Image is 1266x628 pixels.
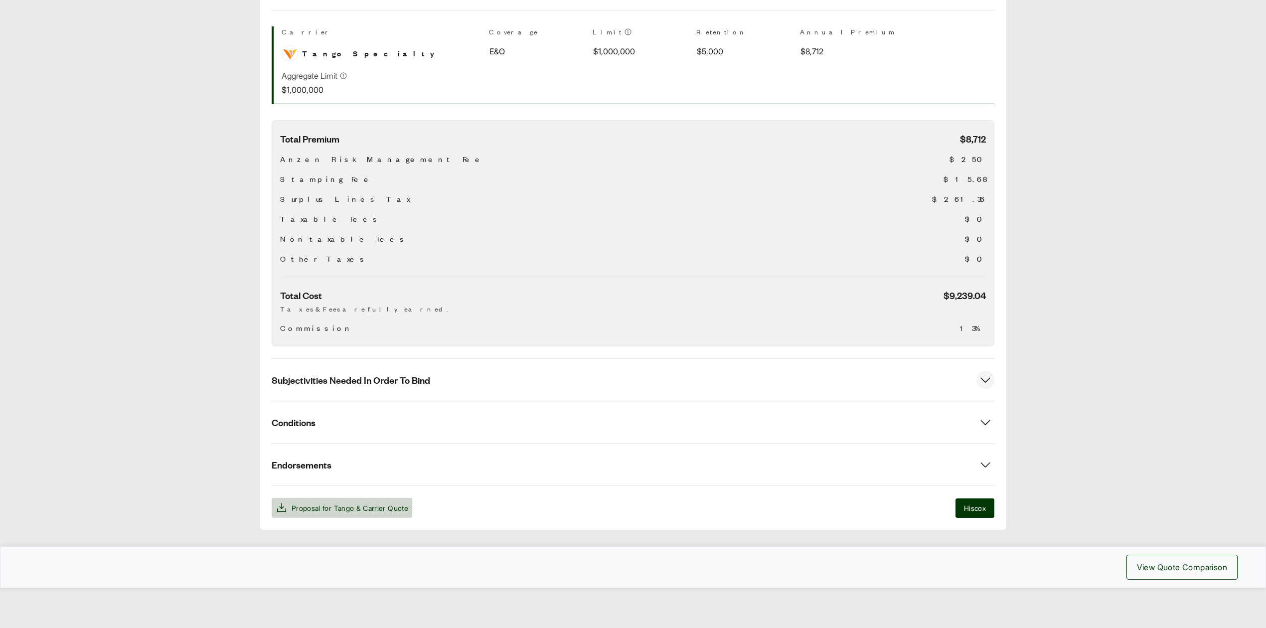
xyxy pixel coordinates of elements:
[280,253,368,265] span: Other Taxes
[272,359,994,401] button: Subjectivities Needed In Order To Bind
[280,233,408,245] span: Non-taxable Fees
[272,444,994,485] button: Endorsements
[280,213,381,225] span: Taxable Fees
[965,213,986,225] span: $0
[949,153,986,165] span: $250
[302,47,443,59] span: Tango Specialty
[280,193,410,205] span: Surplus Lines Tax
[965,253,986,265] span: $0
[1137,561,1227,573] span: View Quote Comparison
[272,416,316,429] span: Conditions
[489,45,505,57] span: E&O
[280,173,374,185] span: Stamping Fee
[697,45,723,57] span: $5,000
[964,503,986,513] span: Hiscox
[1126,555,1238,580] button: View Quote Comparison
[280,153,485,165] span: Anzen Risk Management Fee
[282,84,347,96] p: $1,000,000
[280,304,986,314] p: Taxes & Fees are fully earned.
[965,233,986,245] span: $0
[944,173,986,185] span: $15.68
[960,133,986,145] span: $8,712
[272,498,412,518] button: Proposal for Tango & Carrier Quote
[272,459,331,471] span: Endorsements
[800,26,896,41] th: Annual Premium
[282,26,481,41] th: Carrier
[696,26,792,41] th: Retention
[280,322,353,334] span: Commission
[272,374,430,386] span: Subjectivities Needed In Order To Bind
[272,401,994,443] button: Conditions
[283,46,298,61] img: Tango Specialty logo
[280,133,339,145] span: Total Premium
[334,504,354,512] span: Tango
[282,70,337,82] p: Aggregate Limit
[593,45,635,57] span: $1,000,000
[932,193,986,205] span: $261.36
[955,498,994,518] button: Hiscox
[356,504,408,512] span: & Carrier Quote
[800,45,823,57] span: $8,712
[292,503,408,513] span: Proposal for
[489,26,585,41] th: Coverage
[960,322,986,334] span: 13%
[280,289,322,302] span: Total Cost
[944,289,986,302] span: $9,239.04
[593,26,688,41] th: Limit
